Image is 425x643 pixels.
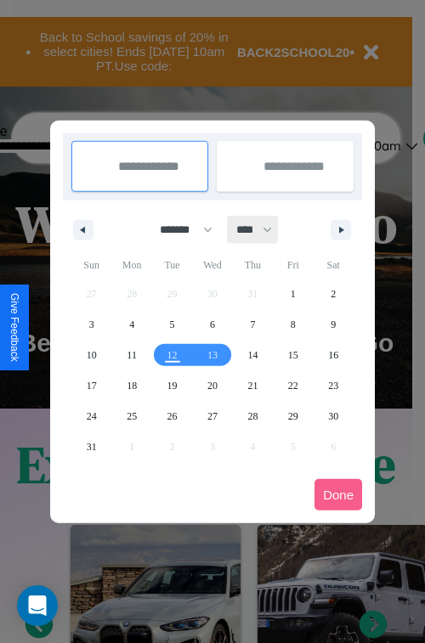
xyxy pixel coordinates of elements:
span: 29 [288,401,298,431]
button: 10 [71,340,111,370]
span: 15 [288,340,298,370]
button: 24 [71,401,111,431]
span: 21 [247,370,258,401]
span: 14 [247,340,258,370]
button: 26 [152,401,192,431]
span: Sat [314,251,354,279]
span: 27 [207,401,218,431]
span: Thu [233,251,273,279]
button: 12 [152,340,192,370]
button: 5 [152,309,192,340]
span: Sun [71,251,111,279]
button: 14 [233,340,273,370]
span: 13 [207,340,218,370]
span: 22 [288,370,298,401]
button: 29 [273,401,313,431]
button: 6 [192,309,232,340]
button: 15 [273,340,313,370]
button: 17 [71,370,111,401]
button: 30 [314,401,354,431]
span: 24 [87,401,97,431]
span: 11 [127,340,137,370]
span: 31 [87,431,97,462]
span: 4 [129,309,134,340]
span: Wed [192,251,232,279]
span: 1 [291,279,296,309]
span: 25 [127,401,137,431]
span: 30 [328,401,338,431]
span: 16 [328,340,338,370]
button: 23 [314,370,354,401]
button: 27 [192,401,232,431]
span: 18 [127,370,137,401]
span: 6 [210,309,215,340]
span: 19 [167,370,178,401]
button: 3 [71,309,111,340]
button: 18 [111,370,151,401]
span: 17 [87,370,97,401]
button: 7 [233,309,273,340]
div: Open Intercom Messenger [17,585,58,626]
span: Tue [152,251,192,279]
span: 8 [291,309,296,340]
span: 3 [89,309,94,340]
span: 2 [331,279,336,309]
button: Done [314,479,362,510]
span: 20 [207,370,218,401]
span: 23 [328,370,338,401]
span: 26 [167,401,178,431]
button: 2 [314,279,354,309]
button: 25 [111,401,151,431]
button: 28 [233,401,273,431]
button: 8 [273,309,313,340]
span: 12 [167,340,178,370]
span: 9 [331,309,336,340]
button: 13 [192,340,232,370]
button: 20 [192,370,232,401]
span: Fri [273,251,313,279]
button: 31 [71,431,111,462]
button: 11 [111,340,151,370]
div: Give Feedback [8,293,20,362]
button: 1 [273,279,313,309]
button: 4 [111,309,151,340]
button: 21 [233,370,273,401]
button: 9 [314,309,354,340]
span: 28 [247,401,258,431]
span: 5 [170,309,175,340]
span: 10 [87,340,97,370]
button: 19 [152,370,192,401]
button: 16 [314,340,354,370]
span: 7 [250,309,255,340]
span: Mon [111,251,151,279]
button: 22 [273,370,313,401]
